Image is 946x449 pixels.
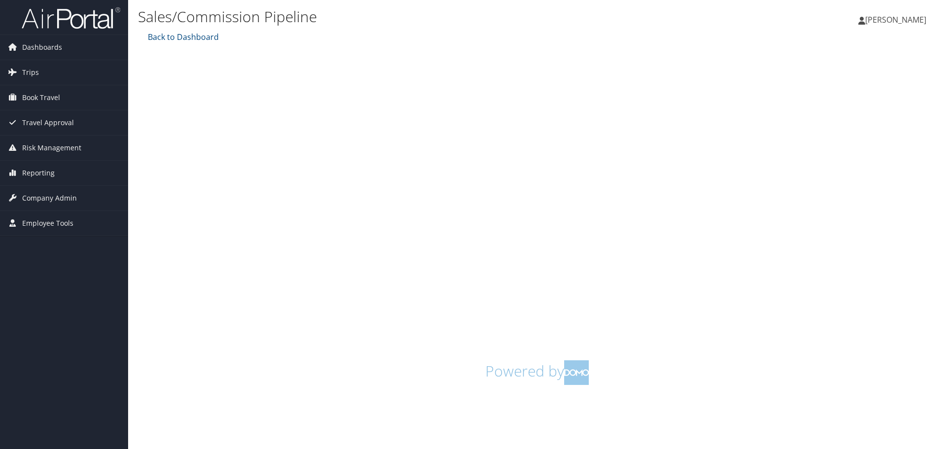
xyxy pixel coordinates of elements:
span: Company Admin [22,186,77,210]
span: [PERSON_NAME] [865,14,926,25]
span: Trips [22,60,39,85]
span: Employee Tools [22,211,73,236]
a: [PERSON_NAME] [858,5,936,35]
span: Book Travel [22,85,60,110]
a: Back to Dashboard [145,32,219,42]
img: domo-logo.png [564,360,589,385]
span: Travel Approval [22,110,74,135]
h1: Sales/Commission Pipeline [138,6,670,27]
span: Risk Management [22,136,81,160]
span: Dashboards [22,35,62,60]
h1: Powered by [145,360,929,385]
span: Reporting [22,161,55,185]
img: airportal-logo.png [22,6,120,30]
